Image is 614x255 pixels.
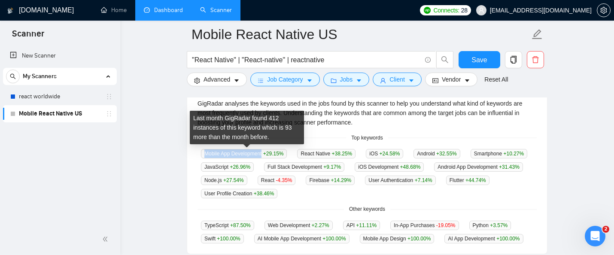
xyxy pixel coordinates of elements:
[471,55,487,65] span: Save
[6,70,20,83] button: search
[400,164,421,170] span: +48.68 %
[250,73,319,86] button: barsJob Categorycaret-down
[464,77,470,84] span: caret-down
[201,162,254,172] span: JavaScript
[223,177,244,183] span: +27.54 %
[264,162,344,172] span: Full Stack Development
[331,177,352,183] span: +14.29 %
[106,93,112,100] span: holder
[258,176,296,185] span: React
[459,51,500,68] button: Save
[390,221,459,230] span: In-App Purchases
[332,151,353,157] span: +38.25 %
[496,236,520,242] span: +100.00 %
[360,234,435,243] span: Mobile App Design
[356,77,362,84] span: caret-down
[407,236,431,242] span: +100.00 %
[198,99,537,127] div: GigRadar analyses the keywords used in the jobs found by this scanner to help you understand what...
[505,56,522,64] span: copy
[201,221,254,230] span: TypeScript
[144,6,183,14] a: dashboardDashboard
[190,111,304,144] div: Last month GigRadar found 412 instances of this keyword which is 93 more than the month before.
[373,73,422,86] button: userClientcaret-down
[446,176,489,185] span: Flutter
[234,77,240,84] span: caret-down
[478,7,484,13] span: user
[346,134,388,142] span: Top keywords
[276,177,292,183] span: -4.35 %
[432,77,438,84] span: idcard
[597,7,611,14] a: setting
[434,162,523,172] span: Android App Development
[7,4,13,18] img: logo
[254,234,350,243] span: AI Mobile App Development
[201,149,287,158] span: Mobile App Development
[433,6,459,15] span: Connects:
[484,75,508,84] a: Reset All
[254,191,274,197] span: +38.46 %
[505,51,522,68] button: copy
[597,7,610,14] span: setting
[437,56,453,64] span: search
[366,149,403,158] span: iOS
[322,236,346,242] span: +100.00 %
[187,73,247,86] button: settingAdvancedcaret-down
[469,221,511,230] span: Python
[19,105,100,122] a: Mobile React Native US
[200,6,232,14] a: searchScanner
[585,226,605,246] iframe: Intercom live chat
[204,75,230,84] span: Advanced
[461,6,468,15] span: 28
[230,164,250,170] span: +26.96 %
[380,77,386,84] span: user
[365,176,435,185] span: User Authentication
[389,75,405,84] span: Client
[465,177,486,183] span: +44.74 %
[217,236,240,242] span: +100.00 %
[312,222,329,228] span: +2.27 %
[264,221,333,230] span: Web Development
[192,55,421,65] input: Search Freelance Jobs...
[355,162,424,172] span: iOS Development
[10,47,110,64] a: New Scanner
[380,151,400,157] span: +24.58 %
[602,226,609,233] span: 2
[194,77,200,84] span: setting
[436,51,453,68] button: search
[442,75,461,84] span: Vendor
[340,75,353,84] span: Jobs
[499,164,520,170] span: +31.43 %
[19,88,100,105] a: react worldwide
[323,164,341,170] span: +9.17 %
[102,235,111,243] span: double-left
[343,221,380,230] span: API
[436,151,457,157] span: +32.55 %
[503,151,524,157] span: +10.27 %
[356,222,377,228] span: +11.11 %
[425,57,431,63] span: info-circle
[436,222,456,228] span: -19.05 %
[444,234,523,243] span: AI App Development
[5,27,51,46] span: Scanner
[424,7,431,14] img: upwork-logo.png
[201,189,277,198] span: User Profile Creation
[527,51,544,68] button: delete
[267,75,303,84] span: Job Category
[527,56,544,64] span: delete
[191,24,530,45] input: Scanner name...
[307,77,313,84] span: caret-down
[532,29,543,40] span: edit
[258,77,264,84] span: bars
[106,110,112,117] span: holder
[201,234,244,243] span: Swift
[415,177,432,183] span: +7.14 %
[323,73,370,86] button: folderJobscaret-down
[408,77,414,84] span: caret-down
[3,47,117,64] li: New Scanner
[344,205,390,213] span: Other keywords
[101,6,127,14] a: homeHome
[201,176,247,185] span: Node.js
[6,73,19,79] span: search
[471,149,527,158] span: Smartphone
[263,151,284,157] span: +29.15 %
